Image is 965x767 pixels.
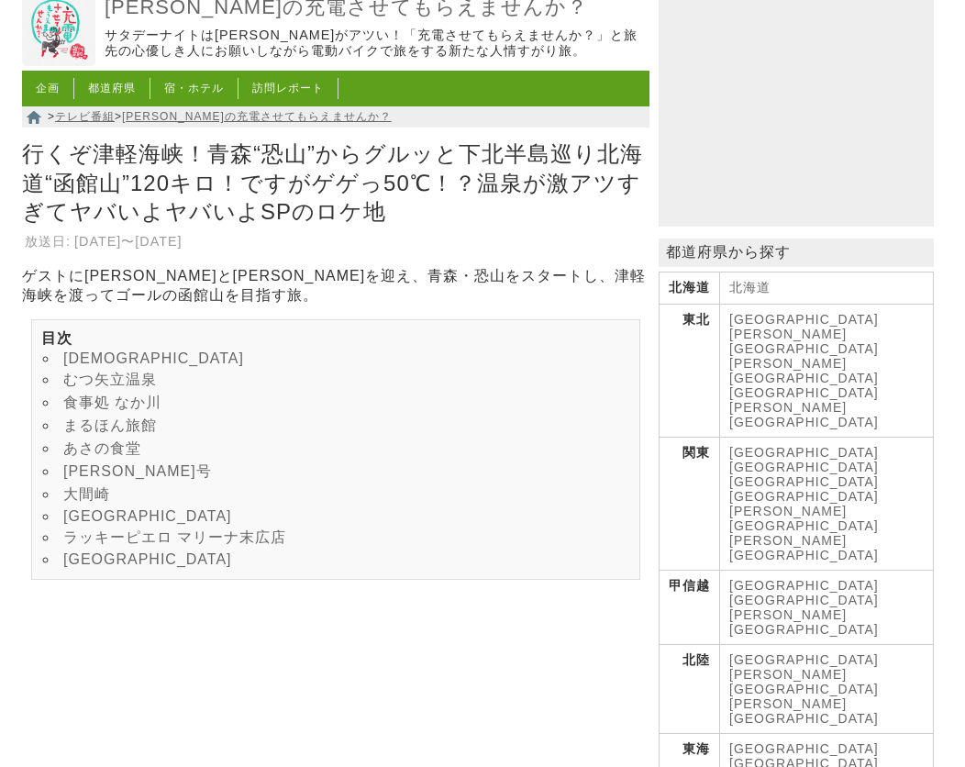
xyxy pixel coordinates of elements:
a: 宿・ホテル [164,82,224,94]
a: ラッキーピエロ マリーナ末広店 [63,529,286,545]
nav: > > [22,106,649,128]
a: まるほん旅館 [63,417,157,433]
a: [DEMOGRAPHIC_DATA] [63,350,244,366]
a: テレビ番組 [55,110,115,123]
a: [GEOGRAPHIC_DATA] [729,741,879,756]
a: [PERSON_NAME]号 [63,463,212,479]
a: [GEOGRAPHIC_DATA] [729,548,879,562]
a: [GEOGRAPHIC_DATA] [729,460,879,474]
a: [GEOGRAPHIC_DATA] [729,489,879,504]
a: 大間崎 [63,486,110,502]
a: [GEOGRAPHIC_DATA] [729,474,879,489]
a: [PERSON_NAME][GEOGRAPHIC_DATA] [729,667,879,696]
a: [GEOGRAPHIC_DATA] [729,652,879,667]
a: 訪問レポート [252,82,324,94]
a: 出川哲朗の充電させてもらえませんか？ [22,53,95,69]
p: 都道府県から探す [659,239,934,267]
a: [GEOGRAPHIC_DATA] [63,551,232,567]
p: サタデーナイトは[PERSON_NAME]がアツい！「充電させてもらえませんか？」と旅先の心優しき人にお願いしながら電動バイクで旅をする新たな人情すがり旅。 [105,28,645,60]
td: [DATE]〜[DATE] [73,232,183,251]
a: [PERSON_NAME][GEOGRAPHIC_DATA] [729,696,879,726]
a: [PERSON_NAME][GEOGRAPHIC_DATA] [729,504,879,533]
a: 北海道 [729,280,771,295]
a: 食事処 なか川 [63,395,161,410]
a: [GEOGRAPHIC_DATA] [63,508,232,524]
th: 北海道 [660,272,720,305]
th: 放送日: [24,232,72,251]
a: あさの食堂 [63,440,141,456]
a: [GEOGRAPHIC_DATA] [729,385,879,400]
a: [PERSON_NAME]の充電させてもらえませんか？ [122,110,392,123]
h1: 行くぞ津軽海峡！青森“恐山”からグルッと下北半島巡り北海道“函館山”120キロ！ですがゲゲっ50℃！？温泉が激アツすぎてヤバいよヤバいよSPのロケ地 [22,135,649,230]
th: 甲信越 [660,571,720,645]
a: [PERSON_NAME][GEOGRAPHIC_DATA] [729,327,879,356]
a: 企画 [36,82,60,94]
a: [GEOGRAPHIC_DATA] [729,445,879,460]
a: [PERSON_NAME] [729,533,847,548]
a: むつ矢立温泉 [63,372,157,387]
th: 東北 [660,305,720,438]
a: [PERSON_NAME][GEOGRAPHIC_DATA] [729,356,879,385]
th: 北陸 [660,645,720,734]
a: [PERSON_NAME][GEOGRAPHIC_DATA] [729,400,879,429]
a: [PERSON_NAME][GEOGRAPHIC_DATA] [729,607,879,637]
th: 関東 [660,438,720,571]
a: 都道府県 [88,82,136,94]
a: [GEOGRAPHIC_DATA] [729,593,879,607]
a: [GEOGRAPHIC_DATA] [729,312,879,327]
p: ゲストに[PERSON_NAME]と[PERSON_NAME]を迎え、青森・恐山をスタートし、津軽海峡を渡ってゴールの函館山を目指す旅。 [22,267,649,306]
a: [GEOGRAPHIC_DATA] [729,578,879,593]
